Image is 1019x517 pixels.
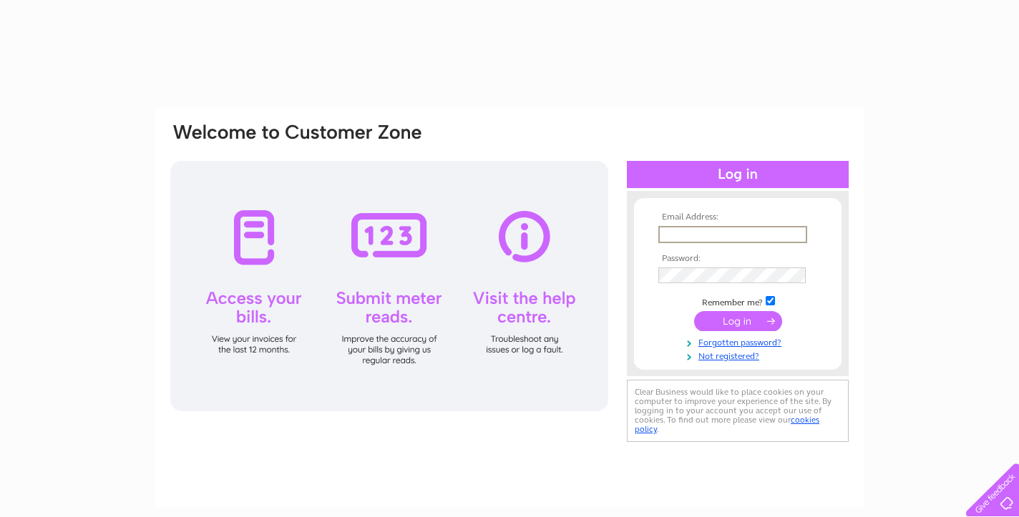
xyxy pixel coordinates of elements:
[627,380,849,442] div: Clear Business would like to place cookies on your computer to improve your experience of the sit...
[655,294,821,308] td: Remember me?
[655,254,821,264] th: Password:
[694,311,782,331] input: Submit
[655,212,821,222] th: Email Address:
[658,348,821,362] a: Not registered?
[658,335,821,348] a: Forgotten password?
[635,415,819,434] a: cookies policy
